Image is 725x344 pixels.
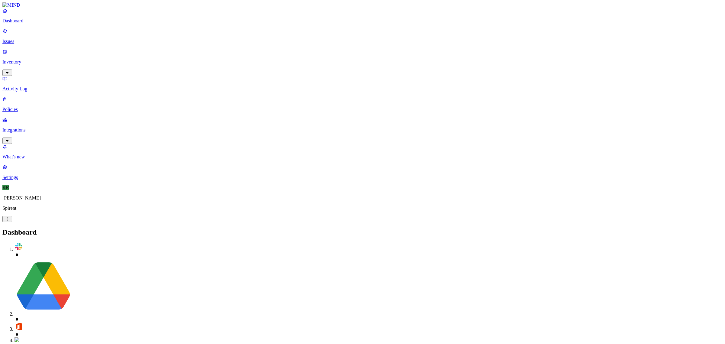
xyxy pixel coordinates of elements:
[14,258,72,316] img: svg%3e
[2,154,723,160] p: What's new
[2,228,723,236] h2: Dashboard
[2,28,723,44] a: Issues
[2,96,723,112] a: Policies
[2,8,723,24] a: Dashboard
[2,76,723,92] a: Activity Log
[14,337,19,342] img: microsoft-teams-DGuMRFzA.svg
[2,39,723,44] p: Issues
[2,144,723,160] a: What's new
[2,185,9,190] span: KR
[2,18,723,24] p: Dashboard
[2,206,723,211] p: Spirent
[2,2,20,8] img: MIND
[2,86,723,92] p: Activity Log
[14,242,23,251] img: svg%3e
[2,49,723,75] a: Inventory
[2,175,723,180] p: Settings
[2,107,723,112] p: Policies
[14,322,23,331] img: svg%3e
[2,127,723,133] p: Integrations
[2,2,723,8] a: MIND
[2,59,723,65] p: Inventory
[2,195,723,201] p: [PERSON_NAME]
[2,117,723,143] a: Integrations
[2,164,723,180] a: Settings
